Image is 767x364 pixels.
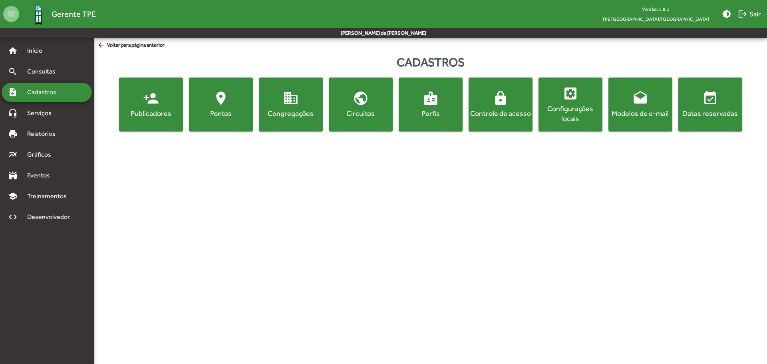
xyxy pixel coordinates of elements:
[94,53,767,71] div: Cadastros
[738,9,747,19] mat-icon: logout
[8,108,18,118] mat-icon: headset_mic
[538,78,602,131] button: Configurações locais
[213,90,229,106] mat-icon: location_on
[493,90,509,106] mat-icon: lock
[399,78,463,131] button: Perfis
[423,90,439,106] mat-icon: badge
[738,7,761,21] span: Sair
[22,67,66,76] span: Consultas
[97,41,165,50] span: Voltar para página anterior
[470,108,531,118] div: Controle de acesso
[143,90,159,106] mat-icon: person_add
[8,46,18,56] mat-icon: home
[8,129,18,139] mat-icon: print
[260,108,321,118] div: Congregações
[97,41,107,50] mat-icon: arrow_back
[283,90,299,106] mat-icon: domain
[735,7,764,21] button: Sair
[610,108,671,118] div: Modelos de e-mail
[608,78,672,131] button: Modelos de e-mail
[19,1,96,27] a: Gerente TPE
[259,78,323,131] button: Congregações
[26,1,52,27] img: Logo
[596,4,715,14] div: Versão: 1.8.1
[722,9,731,19] mat-icon: brightness_medium
[189,78,253,131] button: Pontos
[3,6,19,22] mat-icon: menu
[353,90,369,106] mat-icon: public
[8,67,18,76] mat-icon: search
[540,103,601,123] div: Configurações locais
[400,108,461,118] div: Perfis
[680,108,741,118] div: Datas reservadas
[191,108,251,118] div: Pontos
[469,78,533,131] button: Controle de acesso
[121,108,181,118] div: Publicadores
[329,78,393,131] button: Circuitos
[632,90,648,106] mat-icon: drafts
[52,8,96,20] span: Gerente TPE
[330,108,391,118] div: Circuitos
[596,14,715,24] span: TPE [GEOGRAPHIC_DATA]/[GEOGRAPHIC_DATA]
[702,90,718,106] mat-icon: event_available
[678,78,742,131] button: Datas reservadas
[22,88,67,97] span: Cadastros
[22,108,62,118] span: Serviços
[119,78,183,131] button: Publicadores
[562,86,578,101] mat-icon: settings_applications
[22,129,66,139] span: Relatórios
[22,46,54,56] span: Início
[8,88,18,97] mat-icon: note_add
